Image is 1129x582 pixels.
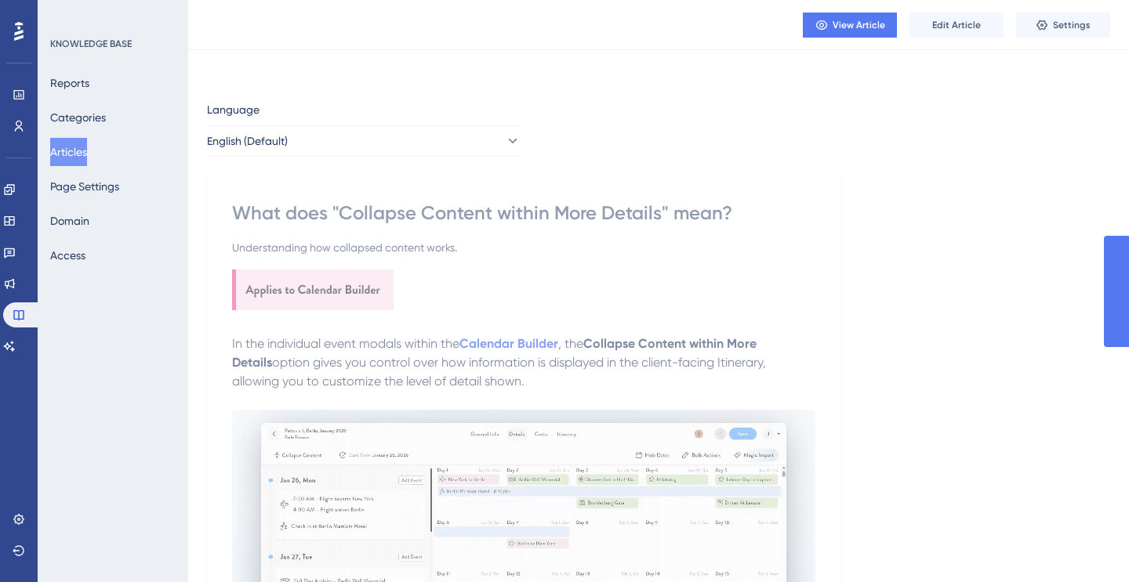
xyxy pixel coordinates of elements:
[50,241,85,269] button: Access
[232,201,815,226] div: What does "Collapse Content within More Details" mean?
[803,13,897,38] button: View Article
[932,19,981,31] span: Edit Article
[232,238,815,257] div: Understanding how collapsed content works.
[1053,19,1091,31] span: Settings
[50,38,132,50] div: KNOWLEDGE BASE
[1016,13,1110,38] button: Settings
[50,138,87,166] button: Articles
[232,355,769,389] span: option gives you control over how information is displayed in the client-facing Itinerary, allowi...
[207,132,288,150] span: English (Default)
[1063,520,1110,567] iframe: UserGuiding AI Assistant Launcher
[459,336,558,351] a: Calendar Builder
[232,336,760,370] strong: Collapse Content within More Details
[207,125,521,157] button: English (Default)
[207,100,260,119] span: Language
[558,336,583,351] span: , the
[50,207,89,235] button: Domain
[909,13,1004,38] button: Edit Article
[833,19,885,31] span: View Article
[50,172,119,201] button: Page Settings
[50,103,106,132] button: Categories
[50,69,89,97] button: Reports
[232,336,459,351] span: In the individual event modals within the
